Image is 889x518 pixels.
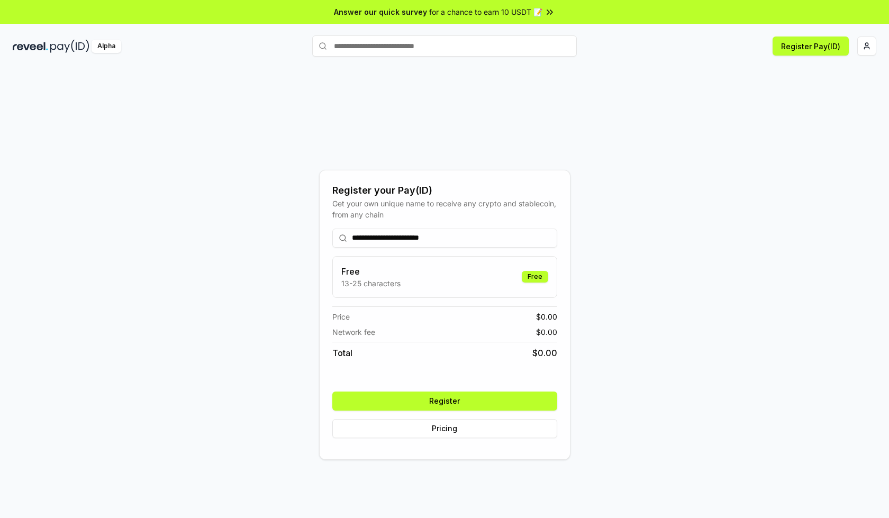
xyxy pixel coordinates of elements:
button: Register [332,392,557,411]
span: $ 0.00 [536,326,557,338]
div: Get your own unique name to receive any crypto and stablecoin, from any chain [332,198,557,220]
span: Price [332,311,350,322]
h3: Free [341,265,401,278]
span: Answer our quick survey [334,6,427,17]
div: Free [522,271,548,283]
img: reveel_dark [13,40,48,53]
button: Pricing [332,419,557,438]
button: Register Pay(ID) [773,37,849,56]
div: Alpha [92,40,121,53]
div: Register your Pay(ID) [332,183,557,198]
span: for a chance to earn 10 USDT 📝 [429,6,542,17]
span: Network fee [332,326,375,338]
span: $ 0.00 [536,311,557,322]
span: Total [332,347,352,359]
img: pay_id [50,40,89,53]
p: 13-25 characters [341,278,401,289]
span: $ 0.00 [532,347,557,359]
